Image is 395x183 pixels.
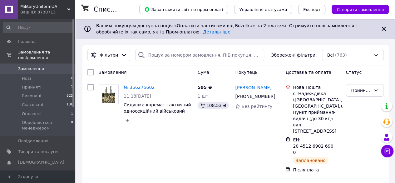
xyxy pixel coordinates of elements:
span: Створити замовлення [337,7,384,12]
span: 11:18[DATE] [124,94,151,99]
span: Головна [18,39,36,44]
span: Фільтри [100,52,118,58]
span: ЕН: 20 4512 6902 6900 [293,137,333,155]
h1: Список замовлень [94,6,157,13]
span: (763) [335,53,347,58]
div: Післяплата [293,167,341,173]
a: Фото товару [99,84,119,104]
span: 595 ₴ [198,85,212,90]
span: Оплачені [22,111,42,117]
a: Сидушка каремат тактичний односекційний військовий для сидіння товщина 20 мм, п'ятиточка армійськ... [124,102,191,132]
span: Статус [346,70,362,75]
button: Створити замовлення [332,5,389,14]
div: Нова Пошта [293,84,341,90]
a: [PERSON_NAME] [235,84,271,91]
span: Замовлення [99,70,126,75]
span: 0 [71,76,73,81]
a: № 366275602 [124,85,155,90]
span: Покупець [235,70,257,75]
div: Ваш ID: 3730713 [20,9,75,15]
span: [DEMOGRAPHIC_DATA] [18,160,64,165]
span: Експорт [303,7,321,12]
span: Без рейтингу [241,104,272,109]
div: [PHONE_NUMBER] [234,92,275,101]
span: 1 шт. [198,94,210,99]
button: Управління статусами [234,5,292,14]
span: Збережені фільтри: [271,52,317,58]
span: Замовлення та повідомлення [18,49,75,61]
input: Пошук за номером замовлення, ПІБ покупця, номером телефону, Email, номером накладної [135,49,264,61]
span: Всі [327,52,334,58]
span: Завантажити звіт по пром-оплаті [144,7,223,12]
span: Обробляється менеджером [22,120,71,131]
span: Виконані [22,93,41,99]
input: Пошук [3,22,74,33]
span: Cума [198,70,209,75]
span: 0 [71,120,73,131]
span: Скасовані [22,102,43,108]
span: Прийняті [22,84,41,90]
button: Експорт [298,5,326,14]
span: 625 [67,93,73,99]
a: Створити замовлення [325,7,389,12]
div: 108.53 ₴ [198,102,229,109]
div: с. Надеждівка ([GEOGRAPHIC_DATA], [GEOGRAPHIC_DATA].), Пункт приймання-видачі (до 30 кг): вул. [S... [293,90,341,134]
div: Заплановано [293,157,328,164]
span: Вашим покупцям доступна опція «Оплатити частинами від Rozetka» на 2 платежі. Отримуйте нові замов... [96,23,357,34]
span: Повідомлення [18,138,48,144]
div: Прийнято [351,87,371,94]
span: 136 [67,102,73,108]
span: Нові [22,76,31,81]
img: Фото товару [99,84,118,104]
span: MilitaryUniformUA [20,4,67,9]
span: 1 [71,84,73,90]
button: Завантажити звіт по пром-оплаті [139,5,228,14]
a: Детальніше [203,29,230,34]
span: 1 [71,111,73,117]
span: Доставка та оплата [285,70,331,75]
span: Товари та послуги [18,149,58,155]
button: Чат з покупцем [381,145,393,157]
span: Управління статусами [239,7,287,12]
span: Замовлення [18,66,44,72]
